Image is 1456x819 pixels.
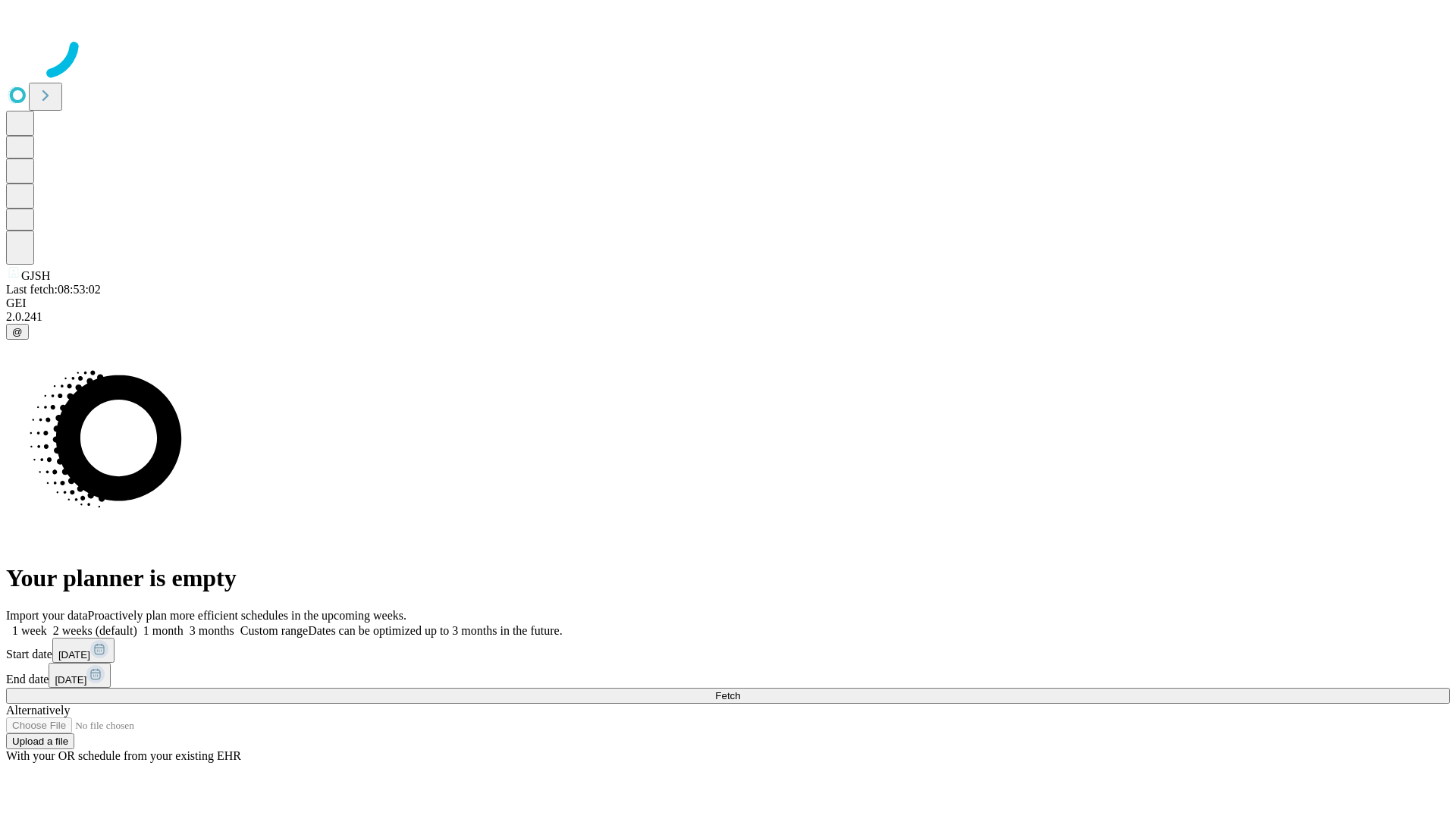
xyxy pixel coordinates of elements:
[53,624,137,637] span: 2 weeks (default)
[52,638,115,663] button: [DATE]
[6,733,74,749] button: Upload a file
[6,704,70,717] span: Alternatively
[88,609,406,622] span: Proactively plan more efficient schedules in the upcoming weeks.
[58,649,90,661] span: [DATE]
[12,624,47,637] span: 1 week
[6,324,29,340] button: @
[49,663,111,688] button: [DATE]
[12,326,23,337] span: @
[6,688,1450,704] button: Fetch
[143,624,184,637] span: 1 month
[6,564,1450,592] h1: Your planner is empty
[6,638,1450,663] div: Start date
[6,663,1450,688] div: End date
[715,690,740,701] span: Fetch
[190,624,234,637] span: 3 months
[6,609,88,622] span: Import your data
[6,749,241,762] span: With your OR schedule from your existing EHR
[6,283,101,296] span: Last fetch: 08:53:02
[21,269,50,282] span: GJSH
[6,310,1450,324] div: 2.0.241
[240,624,308,637] span: Custom range
[6,297,1450,310] div: GEI
[308,624,562,637] span: Dates can be optimized up to 3 months in the future.
[55,674,86,686] span: [DATE]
